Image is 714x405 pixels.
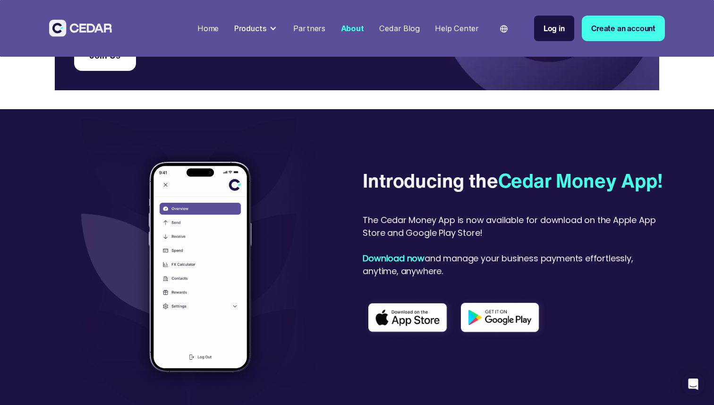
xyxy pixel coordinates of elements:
div: Home [197,23,219,34]
a: About [337,18,367,39]
div: About [341,23,364,34]
div: Partners [293,23,325,34]
div: Products [230,18,282,38]
strong: Download now [363,252,425,264]
img: world icon [500,25,508,33]
a: Home [194,18,223,39]
img: App store logo [363,297,455,339]
div: Help Center [435,23,479,34]
span: Cedar Money App! [498,166,663,195]
div: The Cedar Money App is now available for download on the Apple App Store and Google Play Store! a... [363,214,665,277]
img: Play store logo [455,296,548,339]
a: Help Center [431,18,483,39]
a: Partners [289,18,329,39]
a: Log in [534,16,574,41]
div: Products [234,23,267,34]
div: Introducing the [363,167,662,194]
a: Cedar Blog [375,18,424,39]
a: Create an account [582,16,665,41]
div: Open Intercom Messenger [682,373,705,396]
div: Log in [544,23,565,34]
div: Cedar Blog [379,23,419,34]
